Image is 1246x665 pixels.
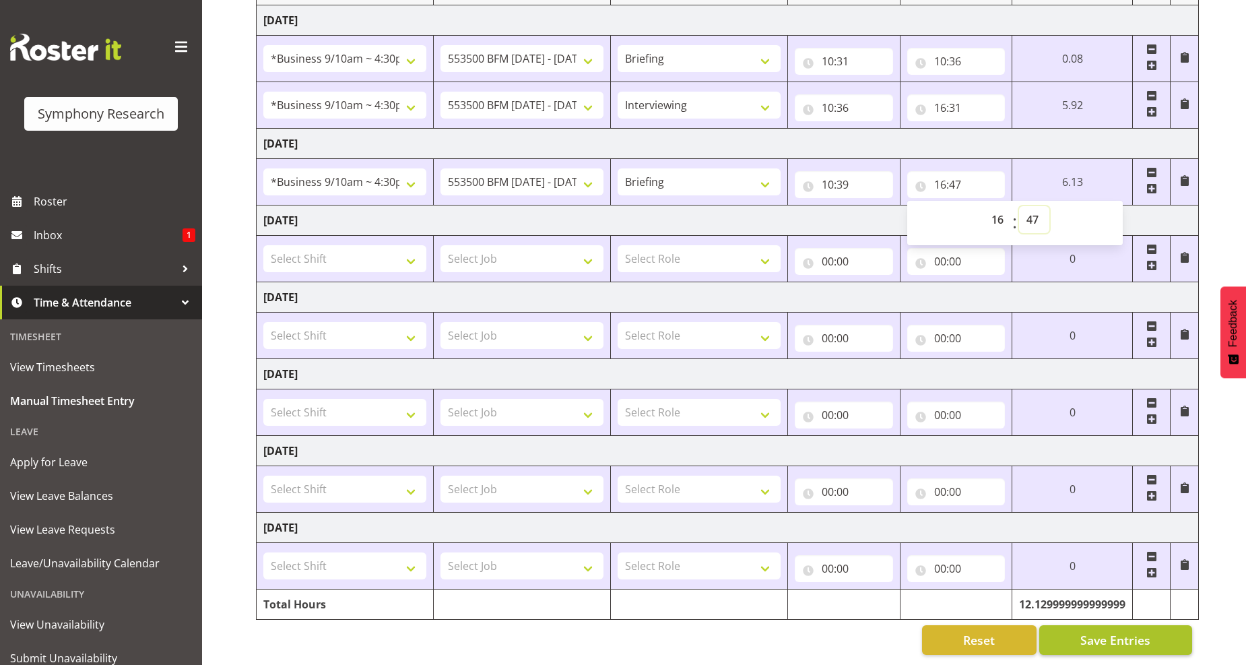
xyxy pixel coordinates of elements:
div: Unavailability [3,580,199,608]
span: Roster [34,191,195,212]
div: Timesheet [3,323,199,350]
input: Click to select... [795,555,893,582]
a: Leave/Unavailability Calendar [3,546,199,580]
input: Click to select... [907,171,1006,198]
a: View Timesheets [3,350,199,384]
span: : [1012,206,1017,240]
span: View Timesheets [10,357,192,377]
button: Save Entries [1039,625,1192,655]
td: 0 [1012,389,1133,436]
span: Manual Timesheet Entry [10,391,192,411]
input: Click to select... [795,94,893,121]
input: Click to select... [795,248,893,275]
td: [DATE] [257,129,1199,159]
span: Feedback [1227,300,1239,347]
td: [DATE] [257,513,1199,543]
input: Click to select... [795,48,893,75]
td: 0 [1012,313,1133,359]
span: Inbox [34,225,183,245]
input: Click to select... [795,325,893,352]
td: 0 [1012,543,1133,590]
a: View Unavailability [3,608,199,641]
span: Time & Attendance [34,292,175,313]
div: Symphony Research [38,104,164,124]
td: 0.08 [1012,36,1133,82]
input: Click to select... [795,171,893,198]
a: View Leave Balances [3,479,199,513]
span: Save Entries [1080,631,1150,649]
button: Reset [922,625,1037,655]
input: Click to select... [795,478,893,505]
div: Leave [3,418,199,445]
td: [DATE] [257,436,1199,466]
input: Click to select... [907,555,1006,582]
input: Click to select... [907,478,1006,505]
td: [DATE] [257,359,1199,389]
input: Click to select... [907,48,1006,75]
input: Click to select... [907,325,1006,352]
td: 0 [1012,466,1133,513]
a: View Leave Requests [3,513,199,546]
button: Feedback - Show survey [1220,286,1246,378]
span: Leave/Unavailability Calendar [10,553,192,573]
span: Reset [963,631,995,649]
td: 0 [1012,236,1133,282]
td: [DATE] [257,5,1199,36]
td: 12.129999999999999 [1012,590,1133,620]
span: View Unavailability [10,614,192,635]
span: View Leave Balances [10,486,192,506]
input: Click to select... [907,94,1006,121]
td: [DATE] [257,282,1199,313]
td: 5.92 [1012,82,1133,129]
span: View Leave Requests [10,519,192,540]
input: Click to select... [907,402,1006,429]
span: Apply for Leave [10,452,192,472]
td: 6.13 [1012,159,1133,205]
span: 1 [183,228,195,242]
a: Manual Timesheet Entry [3,384,199,418]
td: Total Hours [257,590,434,620]
input: Click to select... [795,402,893,429]
img: Rosterit website logo [10,34,121,61]
input: Click to select... [907,248,1006,275]
a: Apply for Leave [3,445,199,479]
span: Shifts [34,259,175,279]
td: [DATE] [257,205,1199,236]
